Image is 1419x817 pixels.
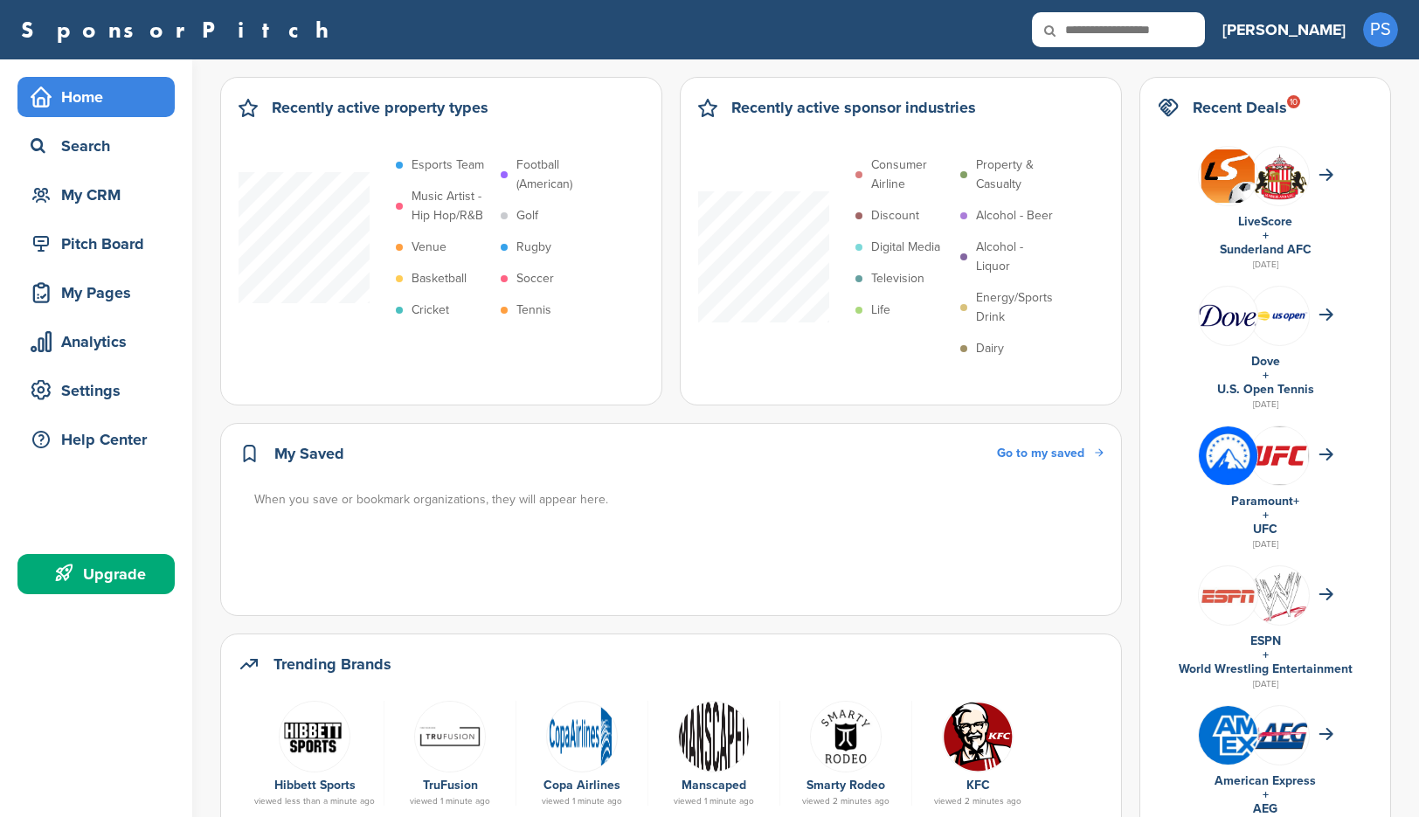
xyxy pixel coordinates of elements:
[273,652,391,676] h2: Trending Brands
[1263,647,1269,662] a: +
[789,701,903,771] a: Smartyrodeo logo
[26,558,175,590] div: Upgrade
[1231,494,1299,509] a: Paramount+
[21,18,340,41] a: SponsorPitch
[17,224,175,264] a: Pitch Board
[1250,566,1309,629] img: Open uri20141112 64162 12gd62f?1415806146
[976,238,1056,276] p: Alcohol - Liquor
[1363,12,1398,47] span: PS
[17,322,175,362] a: Analytics
[1250,308,1309,322] img: Screen shot 2018 07 23 at 2.49.02 pm
[516,269,554,288] p: Soccer
[1238,214,1292,229] a: LiveScore
[1193,95,1287,120] h2: Recent Deals
[731,95,976,120] h2: Recently active sponsor industries
[997,446,1084,460] span: Go to my saved
[1220,242,1312,257] a: Sunderland AFC
[525,701,639,771] a: Data
[810,701,882,772] img: Smartyrodeo logo
[1199,706,1257,765] img: Amex logo
[942,701,1014,772] img: Open uri20141112 50798 1lr6k2i
[1263,787,1269,802] a: +
[976,288,1056,327] p: Energy/Sports Drink
[1250,634,1281,648] a: ESPN
[412,156,484,175] p: Esports Team
[274,778,356,793] a: Hibbett Sports
[26,228,175,260] div: Pitch Board
[921,701,1035,771] a: Open uri20141112 50798 1lr6k2i
[1263,368,1269,383] a: +
[26,81,175,113] div: Home
[1215,773,1316,788] a: American Express
[966,778,990,793] a: KFC
[543,778,620,793] a: Copa Airlines
[26,179,175,211] div: My CRM
[279,701,350,772] img: Open uri20141112 50798 nbk9lr
[516,238,551,257] p: Rugby
[26,375,175,406] div: Settings
[1199,584,1257,607] img: Screen shot 2016 05 05 at 12.09.31 pm
[1179,661,1353,676] a: World Wrestling Entertainment
[17,370,175,411] a: Settings
[976,206,1053,225] p: Alcohol - Beer
[546,701,618,772] img: Data
[1253,522,1277,537] a: UFC
[1199,426,1257,485] img: Gofqa30r 400x400
[516,301,551,320] p: Tennis
[412,238,446,257] p: Venue
[412,187,492,225] p: Music Artist - Hip Hop/R&B
[871,206,919,225] p: Discount
[871,156,952,194] p: Consumer Airline
[516,156,597,194] p: Football (American)
[1287,95,1300,108] div: 10
[1253,801,1277,816] a: AEG
[1158,257,1373,273] div: [DATE]
[1158,397,1373,412] div: [DATE]
[657,797,771,806] div: viewed 1 minute ago
[1263,228,1269,243] a: +
[1251,354,1280,369] a: Dove
[682,778,746,793] a: Manscaped
[1199,304,1257,326] img: Data
[17,554,175,594] a: Upgrade
[921,797,1035,806] div: viewed 2 minutes ago
[678,701,750,772] img: Logo black
[1263,508,1269,523] a: +
[657,701,771,771] a: Logo black
[254,490,1105,509] div: When you save or bookmark organizations, they will appear here.
[1250,720,1309,750] img: Open uri20141112 64162 1t4610c?1415809572
[871,269,924,288] p: Television
[423,778,478,793] a: TruFusion
[17,419,175,460] a: Help Center
[1222,10,1346,49] a: [PERSON_NAME]
[26,277,175,308] div: My Pages
[871,301,890,320] p: Life
[1250,151,1309,200] img: Open uri20141112 64162 1q58x9c?1415807470
[17,77,175,117] a: Home
[1217,382,1314,397] a: U.S. Open Tennis
[806,778,885,793] a: Smarty Rodeo
[254,701,375,771] a: Open uri20141112 50798 nbk9lr
[1158,537,1373,552] div: [DATE]
[1199,147,1257,205] img: Livescore
[26,326,175,357] div: Analytics
[976,339,1004,358] p: Dairy
[1222,17,1346,42] h3: [PERSON_NAME]
[1250,426,1309,485] img: Ufc
[17,175,175,215] a: My CRM
[272,95,488,120] h2: Recently active property types
[414,701,486,772] img: 13062135 1111834122207386 4451789140216012324 n
[254,797,375,806] div: viewed less than a minute ago
[412,301,449,320] p: Cricket
[871,238,940,257] p: Digital Media
[17,273,175,313] a: My Pages
[976,156,1056,194] p: Property & Casualty
[393,797,507,806] div: viewed 1 minute ago
[393,701,507,771] a: 13062135 1111834122207386 4451789140216012324 n
[525,797,639,806] div: viewed 1 minute ago
[412,269,467,288] p: Basketball
[997,444,1104,463] a: Go to my saved
[17,126,175,166] a: Search
[274,441,344,466] h2: My Saved
[789,797,903,806] div: viewed 2 minutes ago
